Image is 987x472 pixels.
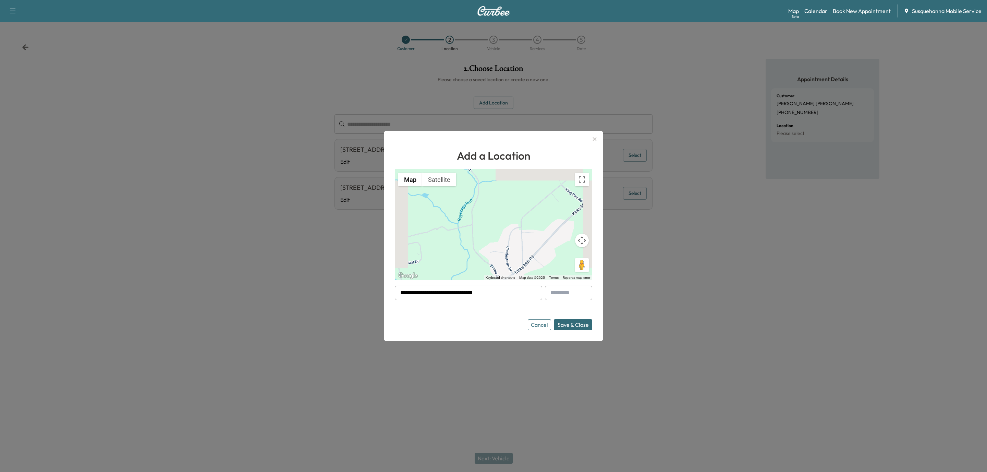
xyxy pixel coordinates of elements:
h1: Add a Location [395,147,592,164]
a: Report a map error [563,276,590,280]
a: Terms (opens in new tab) [549,276,559,280]
button: Drag Pegman onto the map to open Street View [575,258,589,272]
button: Show satellite imagery [422,173,456,186]
a: Calendar [804,7,827,15]
a: Book New Appointment [833,7,891,15]
button: Cancel [528,319,551,330]
button: Map camera controls [575,234,589,247]
img: Curbee Logo [477,6,510,16]
div: Beta [792,14,799,19]
button: Show street map [398,173,422,186]
button: Toggle fullscreen view [575,173,589,186]
a: MapBeta [788,7,799,15]
img: Google [397,271,419,280]
span: Map data ©2025 [519,276,545,280]
button: Save & Close [554,319,592,330]
button: Keyboard shortcuts [486,275,515,280]
span: Susquehanna Mobile Service [912,7,982,15]
a: Open this area in Google Maps (opens a new window) [397,271,419,280]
